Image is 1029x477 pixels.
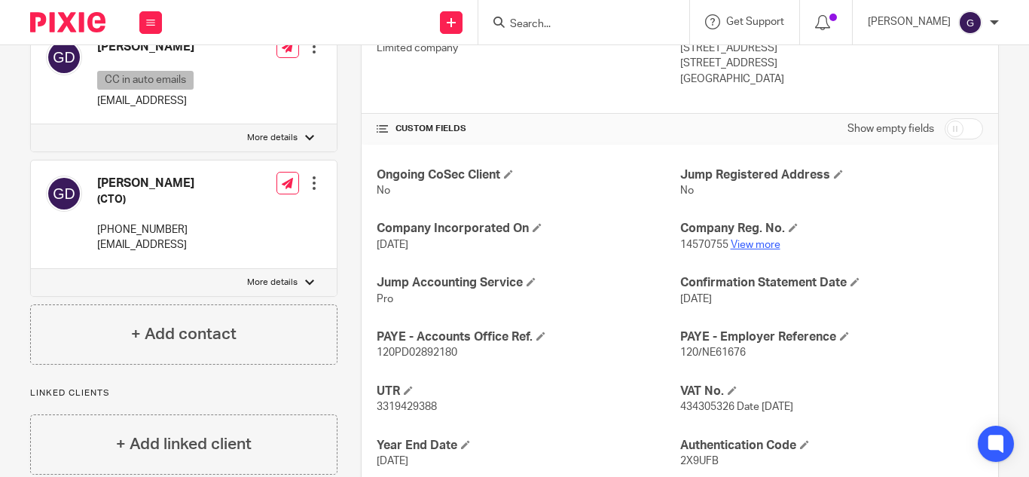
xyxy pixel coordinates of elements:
[377,41,679,56] p: Limited company
[46,176,82,212] img: svg%3E
[680,56,983,71] p: [STREET_ADDRESS]
[377,167,679,183] h4: Ongoing CoSec Client
[377,275,679,291] h4: Jump Accounting Service
[847,121,934,136] label: Show empty fields
[680,438,983,454] h4: Authentication Code
[680,221,983,237] h4: Company Reg. No.
[680,294,712,304] span: [DATE]
[377,221,679,237] h4: Company Incorporated On
[958,11,982,35] img: svg%3E
[377,456,408,466] span: [DATE]
[377,329,679,345] h4: PAYE - Accounts Office Ref.
[377,185,390,196] span: No
[680,329,983,345] h4: PAYE - Employer Reference
[116,433,252,456] h4: + Add linked client
[377,240,408,250] span: [DATE]
[46,39,82,75] img: svg%3E
[377,438,679,454] h4: Year End Date
[731,240,780,250] a: View more
[377,294,393,304] span: Pro
[97,93,197,109] p: [EMAIL_ADDRESS]
[97,222,194,237] p: [PHONE_NUMBER]
[680,185,694,196] span: No
[97,237,194,252] p: [EMAIL_ADDRESS]
[680,384,983,399] h4: VAT No.
[680,167,983,183] h4: Jump Registered Address
[377,123,679,135] h4: CUSTOM FIELDS
[680,72,983,87] p: [GEOGRAPHIC_DATA]
[30,12,105,32] img: Pixie
[377,402,437,412] span: 3319429388
[97,39,197,55] h4: [PERSON_NAME]
[97,192,194,207] h5: (CTO)
[680,402,793,412] span: 434305326 Date [DATE]
[247,277,298,289] p: More details
[377,347,457,358] span: 120PD02892180
[508,18,644,32] input: Search
[247,132,298,144] p: More details
[680,240,728,250] span: 14570755
[868,14,951,29] p: [PERSON_NAME]
[30,387,337,399] p: Linked clients
[680,456,719,466] span: 2X9UFB
[377,384,679,399] h4: UTR
[97,71,194,90] p: CC in auto emails
[680,41,983,56] p: [STREET_ADDRESS]
[680,347,746,358] span: 120/NE61676
[726,17,784,27] span: Get Support
[680,275,983,291] h4: Confirmation Statement Date
[97,176,194,191] h4: [PERSON_NAME]
[131,323,237,346] h4: + Add contact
